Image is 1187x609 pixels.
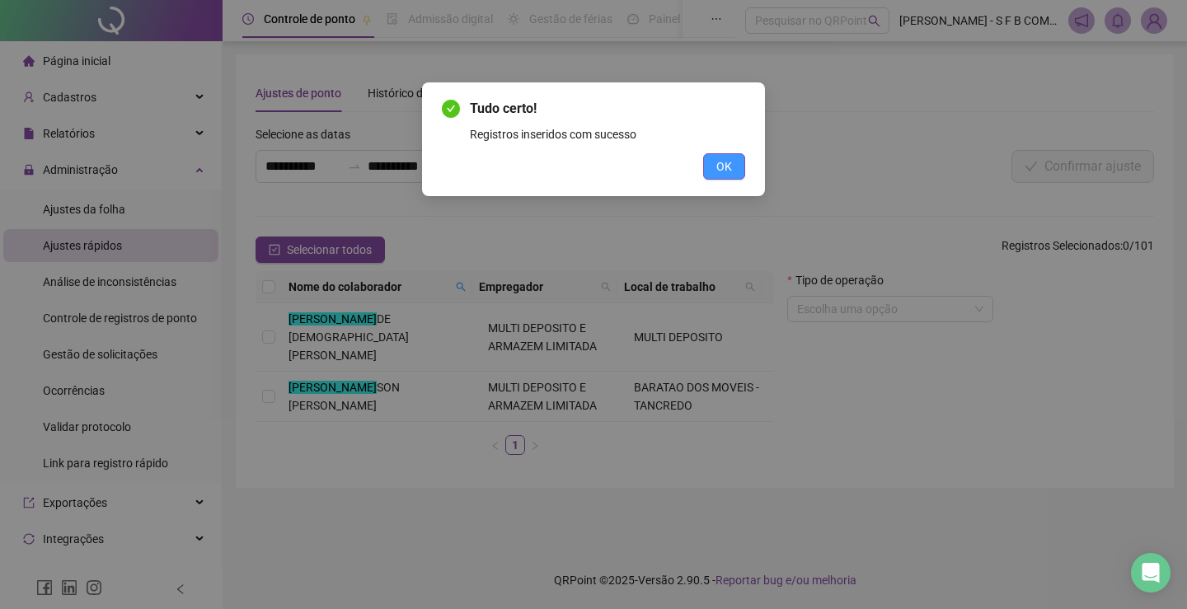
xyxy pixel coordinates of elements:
div: Open Intercom Messenger [1131,553,1171,593]
span: check-circle [442,100,460,118]
span: Tudo certo! [470,99,745,119]
span: OK [716,157,732,176]
div: Registros inseridos com sucesso [470,125,745,143]
button: OK [703,153,745,180]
